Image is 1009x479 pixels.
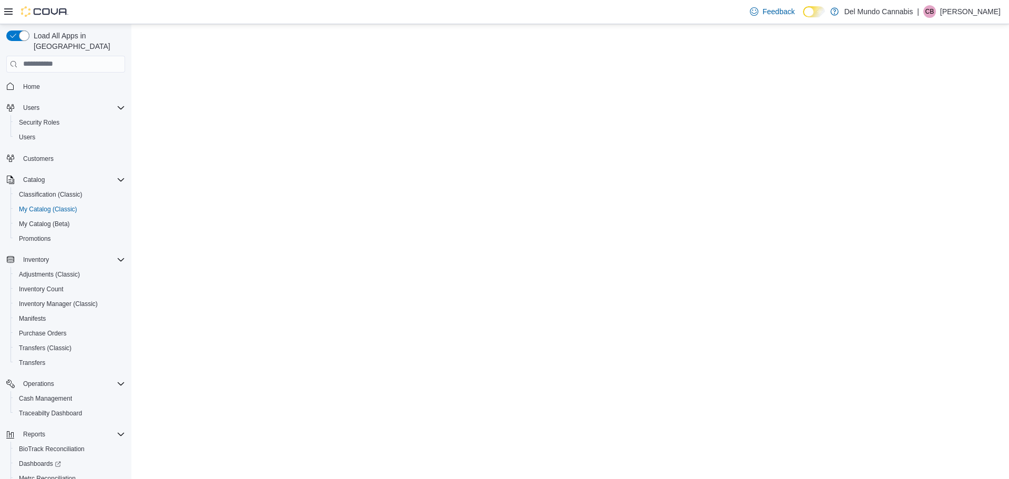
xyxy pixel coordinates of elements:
a: Security Roles [15,116,64,129]
button: Security Roles [11,115,129,130]
a: Cash Management [15,392,76,405]
span: Inventory Count [15,283,125,295]
span: Security Roles [15,116,125,129]
a: Transfers (Classic) [15,342,76,354]
span: Manifests [19,314,46,323]
span: Classification (Classic) [19,190,83,199]
button: Inventory Count [11,282,129,297]
span: BioTrack Reconciliation [15,443,125,455]
span: Customers [23,155,54,163]
span: Transfers (Classic) [19,344,71,352]
p: Del Mundo Cannabis [844,5,913,18]
span: Transfers [15,356,125,369]
a: BioTrack Reconciliation [15,443,89,455]
span: My Catalog (Beta) [15,218,125,230]
button: Reports [2,427,129,442]
span: Inventory [19,253,125,266]
button: Transfers (Classic) [11,341,129,355]
span: Inventory [23,256,49,264]
button: Promotions [11,231,129,246]
a: Inventory Manager (Classic) [15,298,102,310]
p: [PERSON_NAME] [940,5,1001,18]
a: Adjustments (Classic) [15,268,84,281]
span: Manifests [15,312,125,325]
button: My Catalog (Classic) [11,202,129,217]
span: Catalog [23,176,45,184]
button: Inventory Manager (Classic) [11,297,129,311]
span: BioTrack Reconciliation [19,445,85,453]
a: My Catalog (Classic) [15,203,81,216]
button: Catalog [2,172,129,187]
button: Adjustments (Classic) [11,267,129,282]
span: Inventory Manager (Classic) [19,300,98,308]
p: | [917,5,919,18]
span: Cash Management [15,392,125,405]
span: Dashboards [19,460,61,468]
span: Feedback [763,6,795,17]
button: Traceabilty Dashboard [11,406,129,421]
button: BioTrack Reconciliation [11,442,129,456]
span: Users [19,133,35,141]
a: Purchase Orders [15,327,71,340]
span: Traceabilty Dashboard [15,407,125,420]
span: My Catalog (Classic) [15,203,125,216]
button: Manifests [11,311,129,326]
span: Inventory Manager (Classic) [15,298,125,310]
button: Inventory [19,253,53,266]
a: Dashboards [11,456,129,471]
span: Load All Apps in [GEOGRAPHIC_DATA] [29,30,125,52]
button: Users [19,101,44,114]
span: Adjustments (Classic) [15,268,125,281]
a: My Catalog (Beta) [15,218,74,230]
span: Dashboards [15,457,125,470]
span: Cash Management [19,394,72,403]
button: My Catalog (Beta) [11,217,129,231]
button: Operations [2,376,129,391]
span: Users [23,104,39,112]
button: Cash Management [11,391,129,406]
span: CB [925,5,934,18]
span: Classification (Classic) [15,188,125,201]
a: Users [15,131,39,144]
span: Promotions [15,232,125,245]
a: Inventory Count [15,283,68,295]
button: Reports [19,428,49,441]
span: My Catalog (Beta) [19,220,70,228]
span: Home [23,83,40,91]
button: Home [2,79,129,94]
span: Purchase Orders [15,327,125,340]
span: Catalog [19,174,125,186]
img: Cova [21,6,68,17]
span: Adjustments (Classic) [19,270,80,279]
span: Promotions [19,235,51,243]
span: Transfers (Classic) [15,342,125,354]
span: Operations [23,380,54,388]
button: Transfers [11,355,129,370]
button: Classification (Classic) [11,187,129,202]
a: Feedback [746,1,799,22]
span: Operations [19,378,125,390]
span: Users [19,101,125,114]
a: Home [19,80,44,93]
button: Operations [19,378,58,390]
span: Reports [19,428,125,441]
input: Dark Mode [803,6,825,17]
button: Purchase Orders [11,326,129,341]
span: Customers [19,152,125,165]
button: Users [11,130,129,145]
button: Inventory [2,252,129,267]
a: Customers [19,152,58,165]
span: Purchase Orders [19,329,67,338]
span: Users [15,131,125,144]
a: Transfers [15,356,49,369]
button: Users [2,100,129,115]
button: Customers [2,151,129,166]
button: Catalog [19,174,49,186]
span: Inventory Count [19,285,64,293]
div: Cody Brumfield [923,5,936,18]
a: Manifests [15,312,50,325]
span: Reports [23,430,45,439]
span: Security Roles [19,118,59,127]
a: Traceabilty Dashboard [15,407,86,420]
